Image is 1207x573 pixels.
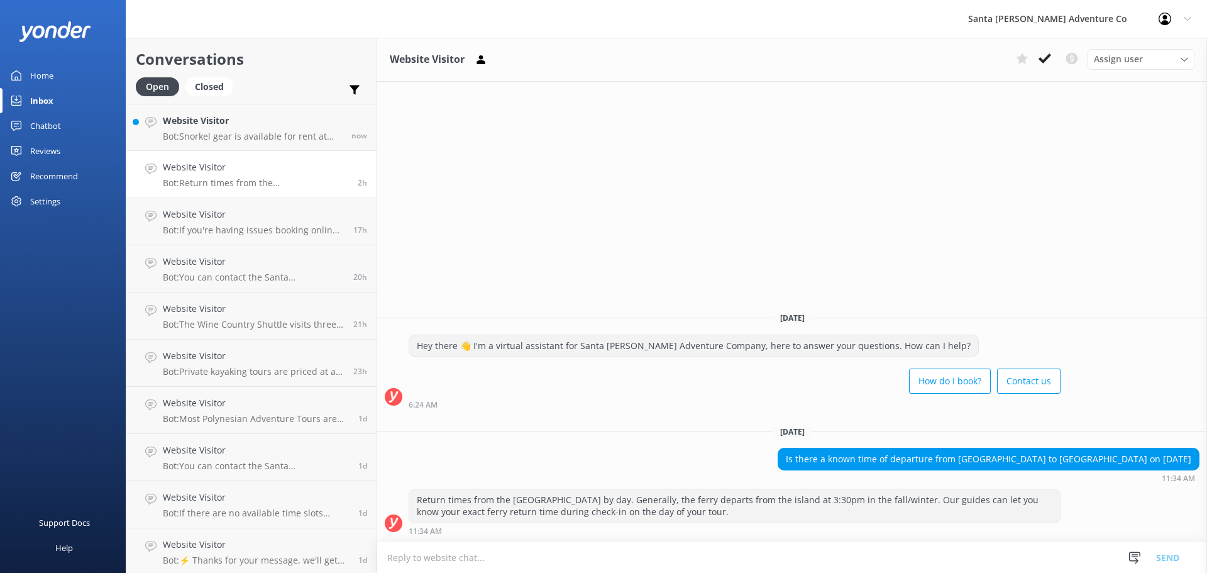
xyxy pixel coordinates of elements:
img: yonder-white-logo.png [19,21,91,42]
h3: Website Visitor [390,52,465,68]
h4: Website Visitor [163,255,344,269]
p: Bot: You can contact the Santa [PERSON_NAME] Adventure Co. team at [PHONE_NUMBER], or by emailing... [163,272,344,283]
span: Sep 18 2025 05:59pm (UTC -07:00) America/Tijuana [353,272,367,282]
a: Website VisitorBot:You can contact the Santa [PERSON_NAME] Adventure Co. team at [PHONE_NUMBER], ... [126,245,377,292]
div: Return times from the [GEOGRAPHIC_DATA] by day. Generally, the ferry departs from the island at 3... [409,489,1060,523]
h4: Website Visitor [163,491,349,504]
span: Sep 18 2025 10:37am (UTC -07:00) America/Tijuana [358,413,367,424]
div: Home [30,63,53,88]
p: Bot: You can contact the Santa [PERSON_NAME] Adventure Co. team at [PHONE_NUMBER], or by emailing... [163,460,349,472]
a: Website VisitorBot:Most Polynesian Adventure Tours are designed to be comfortable, even for those... [126,387,377,434]
p: Bot: Return times from the [GEOGRAPHIC_DATA] by day. Generally, the ferry departs from the island... [163,177,348,189]
h4: Website Visitor [163,349,344,363]
div: Sep 16 2025 06:24am (UTC -07:00) America/Tijuana [409,400,1061,409]
span: Sep 18 2025 04:23pm (UTC -07:00) America/Tijuana [353,319,367,330]
h4: Website Visitor [163,396,349,410]
span: Sep 19 2025 11:34am (UTC -07:00) America/Tijuana [358,177,367,188]
div: Open [136,77,179,96]
div: Chatbot [30,113,61,138]
a: Website VisitorBot:Private kayaking tours are priced at a flat rate for the group, not per person... [126,340,377,387]
div: Help [55,535,73,560]
p: Bot: The Wine Country Shuttle visits three wineries in [GEOGRAPHIC_DATA][PERSON_NAME] Wine Countr... [163,319,344,330]
span: Sep 18 2025 07:27am (UTC -07:00) America/Tijuana [358,508,367,518]
a: Open [136,79,185,93]
strong: 6:24 AM [409,401,438,409]
a: Website VisitorBot:The Wine Country Shuttle visits three wineries in [GEOGRAPHIC_DATA][PERSON_NAM... [126,292,377,340]
div: Inbox [30,88,53,113]
h4: Website Visitor [163,302,344,316]
div: Sep 19 2025 11:34am (UTC -07:00) America/Tijuana [409,526,1061,535]
button: How do I book? [909,369,991,394]
p: Bot: Most Polynesian Adventure Tours are designed to be comfortable, even for those expecting, an... [163,413,349,425]
a: Closed [185,79,240,93]
span: [DATE] [773,313,812,323]
h4: Website Visitor [163,208,344,221]
div: Settings [30,189,60,214]
div: Recommend [30,164,78,189]
a: Website VisitorBot:Return times from the [GEOGRAPHIC_DATA] by day. Generally, the ferry departs f... [126,151,377,198]
strong: 11:34 AM [409,528,442,535]
div: Reviews [30,138,60,164]
button: Contact us [997,369,1061,394]
h4: Website Visitor [163,443,349,457]
a: Website VisitorBot:Snorkel gear is available for rent at our island storefront and does not need ... [126,104,377,151]
p: Bot: ⚡ Thanks for your message, we'll get back to you as soon as we can. You're also welcome to k... [163,555,349,566]
span: Sep 18 2025 07:36am (UTC -07:00) America/Tijuana [358,460,367,471]
div: Assign User [1088,49,1194,69]
div: Closed [185,77,233,96]
span: [DATE] [773,426,812,437]
p: Bot: If you're having issues booking online, please contact the Santa [PERSON_NAME] Adventure Co.... [163,225,344,236]
h2: Conversations [136,47,367,71]
strong: 11:34 AM [1162,475,1195,482]
span: Sep 18 2025 06:17am (UTC -07:00) America/Tijuana [358,555,367,565]
div: Sep 19 2025 11:34am (UTC -07:00) America/Tijuana [778,474,1199,482]
h4: Website Visitor [163,114,342,128]
div: Hey there 👋 I'm a virtual assistant for Santa [PERSON_NAME] Adventure Company, here to answer you... [409,335,978,357]
div: Is there a known time of departure from [GEOGRAPHIC_DATA] to [GEOGRAPHIC_DATA] on [DATE] [778,448,1199,470]
div: Support Docs [39,510,90,535]
span: Assign user [1094,52,1143,66]
span: Sep 18 2025 03:03pm (UTC -07:00) America/Tijuana [353,366,367,377]
p: Bot: Snorkel gear is available for rent at our island storefront and does not need to be reserved... [163,131,342,142]
h4: Website Visitor [163,538,349,552]
p: Bot: If there are no available time slots showing online, the trip is likely full. You can reach ... [163,508,349,519]
a: Website VisitorBot:You can contact the Santa [PERSON_NAME] Adventure Co. team at [PHONE_NUMBER], ... [126,434,377,481]
p: Bot: Private kayaking tours are priced at a flat rate for the group, not per person, up to the ma... [163,366,344,377]
span: Sep 18 2025 08:35pm (UTC -07:00) America/Tijuana [353,225,367,235]
h4: Website Visitor [163,160,348,174]
a: Website VisitorBot:If there are no available time slots showing online, the trip is likely full. ... [126,481,377,528]
a: Website VisitorBot:If you're having issues booking online, please contact the Santa [PERSON_NAME]... [126,198,377,245]
span: Sep 19 2025 02:21pm (UTC -07:00) America/Tijuana [351,130,367,141]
